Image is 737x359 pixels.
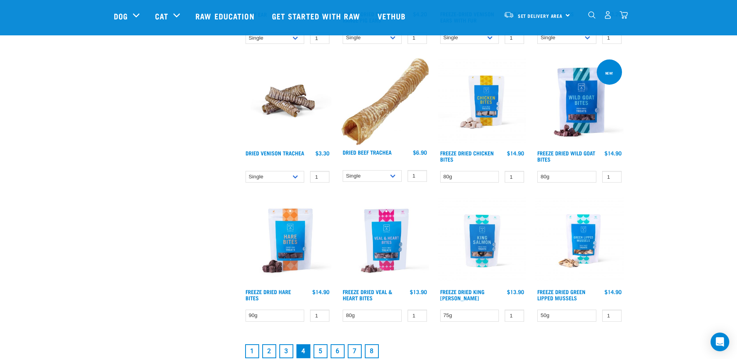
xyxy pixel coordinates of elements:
[505,310,524,322] input: 1
[505,32,524,44] input: 1
[246,152,304,154] a: Dried Venison Trachea
[588,11,596,19] img: home-icon-1@2x.png
[507,150,524,156] div: $14.90
[504,11,514,18] img: van-moving.png
[296,344,310,358] a: Page 4
[408,32,427,44] input: 1
[341,58,429,145] img: Trachea
[711,333,729,351] div: Open Intercom Messenger
[507,289,524,295] div: $13.90
[314,344,328,358] a: Goto page 5
[348,344,362,358] a: Goto page 7
[155,10,168,22] a: Cat
[370,0,416,31] a: Vethub
[604,11,612,19] img: user.png
[440,152,494,160] a: Freeze Dried Chicken Bites
[246,290,291,299] a: Freeze Dried Hare Bites
[620,11,628,19] img: home-icon@2x.png
[310,171,329,183] input: 1
[341,197,429,285] img: Raw Essentials Freeze Dried Veal & Heart Bites Treats
[413,149,427,155] div: $6.90
[264,0,370,31] a: Get started with Raw
[312,289,329,295] div: $14.90
[438,197,526,285] img: RE Product Shoot 2023 Nov8584
[602,171,622,183] input: 1
[114,10,128,22] a: Dog
[518,14,563,17] span: Set Delivery Area
[438,58,526,146] img: RE Product Shoot 2023 Nov8581
[440,290,484,299] a: Freeze Dried King [PERSON_NAME]
[537,290,585,299] a: Freeze Dried Green Lipped Mussels
[605,150,622,156] div: $14.90
[343,151,392,153] a: Dried Beef Trachea
[535,58,624,146] img: Raw Essentials Freeze Dried Wild Goat Bites PetTreats Product Shot
[279,344,293,358] a: Goto page 3
[537,152,595,160] a: Freeze Dried Wild Goat Bites
[245,344,259,358] a: Goto page 1
[408,310,427,322] input: 1
[505,171,524,183] input: 1
[331,344,345,358] a: Goto page 6
[602,310,622,322] input: 1
[262,344,276,358] a: Goto page 2
[410,289,427,295] div: $13.90
[310,310,329,322] input: 1
[602,32,622,44] input: 1
[408,170,427,182] input: 1
[188,0,264,31] a: Raw Education
[310,32,329,44] input: 1
[244,197,332,285] img: Raw Essentials Freeze Dried Hare Bites
[535,197,624,285] img: RE Product Shoot 2023 Nov8551
[365,344,379,358] a: Goto page 8
[315,150,329,156] div: $3.30
[602,67,617,79] div: new!
[343,290,392,299] a: Freeze Dried Veal & Heart Bites
[605,289,622,295] div: $14.90
[244,58,332,146] img: Stack of treats for pets including venison trachea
